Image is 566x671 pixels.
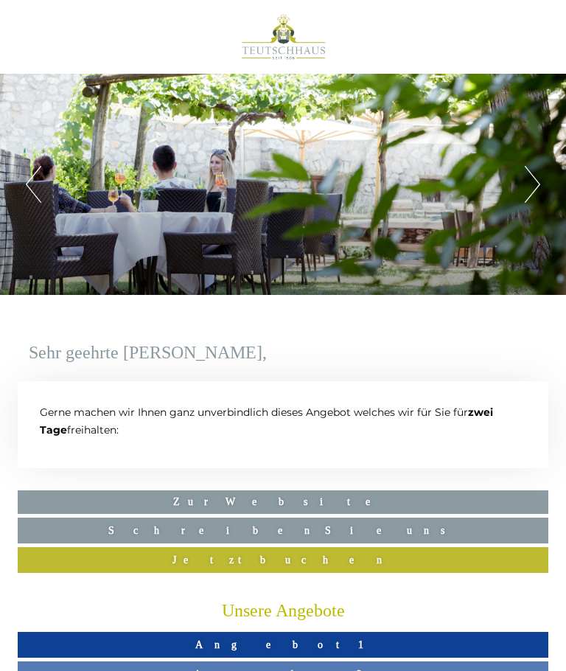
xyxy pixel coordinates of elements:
h1: Sehr geehrte [PERSON_NAME], [29,344,267,363]
a: Jetzt buchen [18,547,548,573]
button: Previous [26,166,41,203]
button: Next [525,166,540,203]
p: Gerne machen wir Ihnen ganz unverbindlich dieses Angebot welches wir für Sie für freihalten: [40,403,526,439]
a: Schreiben Sie uns [18,518,548,543]
div: Unsere Angebote [18,599,548,624]
span: Angebot 1 [195,639,371,650]
a: Zur Website [18,490,548,514]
